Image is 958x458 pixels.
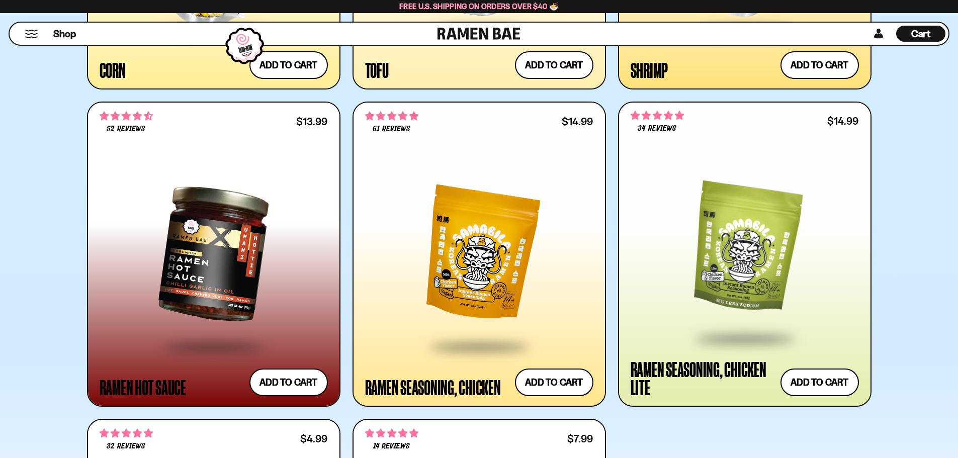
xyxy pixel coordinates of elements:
[780,369,859,396] button: Add to cart
[107,125,145,133] span: 52 reviews
[296,117,327,126] div: $13.99
[53,27,76,41] span: Shop
[780,51,859,79] button: Add to cart
[365,110,418,123] span: 4.84 stars
[365,61,389,79] div: Tofu
[25,30,38,38] button: Mobile Menu Trigger
[100,427,153,440] span: 4.75 stars
[249,369,328,396] button: Add to cart
[100,110,153,123] span: 4.71 stars
[515,369,593,396] button: Add to cart
[87,102,340,407] a: 4.71 stars 52 reviews $13.99 Ramen Hot Sauce Add to cart
[365,427,418,440] span: 4.86 stars
[373,125,410,133] span: 61 reviews
[365,378,501,396] div: Ramen Seasoning, Chicken
[638,125,676,133] span: 34 reviews
[249,51,328,79] button: Add to cart
[827,116,858,126] div: $14.99
[631,109,684,122] span: 5.00 stars
[300,434,327,443] div: $4.99
[100,61,126,79] div: Corn
[107,442,145,450] span: 32 reviews
[353,102,606,407] a: 4.84 stars 61 reviews $14.99 Ramen Seasoning, Chicken Add to cart
[399,2,559,11] span: Free U.S. Shipping on Orders over $40 🍜
[631,360,775,396] div: Ramen Seasoning, Chicken Lite
[618,102,872,407] a: 5.00 stars 34 reviews $14.99 Ramen Seasoning, Chicken Lite Add to cart
[911,28,931,40] span: Cart
[100,378,186,396] div: Ramen Hot Sauce
[567,434,593,443] div: $7.99
[53,26,76,42] a: Shop
[562,117,593,126] div: $14.99
[896,23,945,45] div: Cart
[373,442,410,450] span: 14 reviews
[631,61,668,79] div: Shrimp
[515,51,593,79] button: Add to cart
